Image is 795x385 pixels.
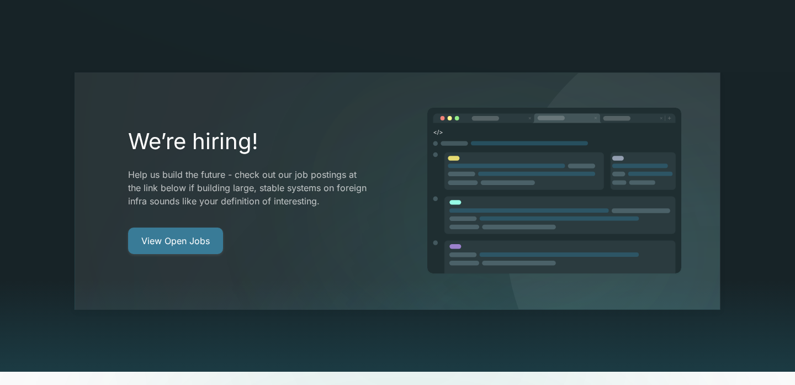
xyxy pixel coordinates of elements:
[740,332,795,385] iframe: Chat Widget
[426,107,682,275] img: image
[128,168,370,208] p: Help us build the future - check out our job postings at the link below if building large, stable...
[128,228,223,254] a: View Open Jobs
[128,128,370,155] h2: We’re hiring!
